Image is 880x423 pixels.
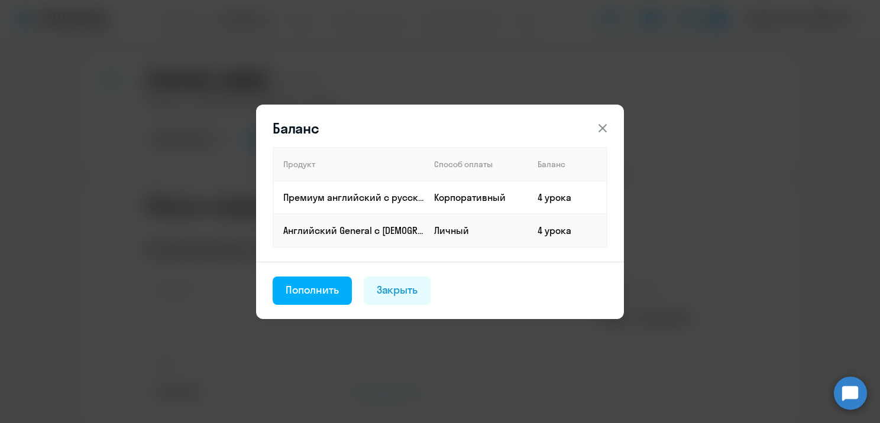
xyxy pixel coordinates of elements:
header: Баланс [256,119,624,138]
td: Корпоративный [425,181,528,214]
p: Английский General с [DEMOGRAPHIC_DATA] преподавателем [283,224,424,237]
td: 4 урока [528,214,607,247]
th: Продукт [273,148,425,181]
td: Личный [425,214,528,247]
th: Способ оплаты [425,148,528,181]
button: Пополнить [273,276,352,305]
p: Премиум английский с русскоговорящим преподавателем [283,191,424,204]
div: Закрыть [377,282,418,298]
th: Баланс [528,148,607,181]
div: Пополнить [286,282,339,298]
td: 4 урока [528,181,607,214]
button: Закрыть [364,276,431,305]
